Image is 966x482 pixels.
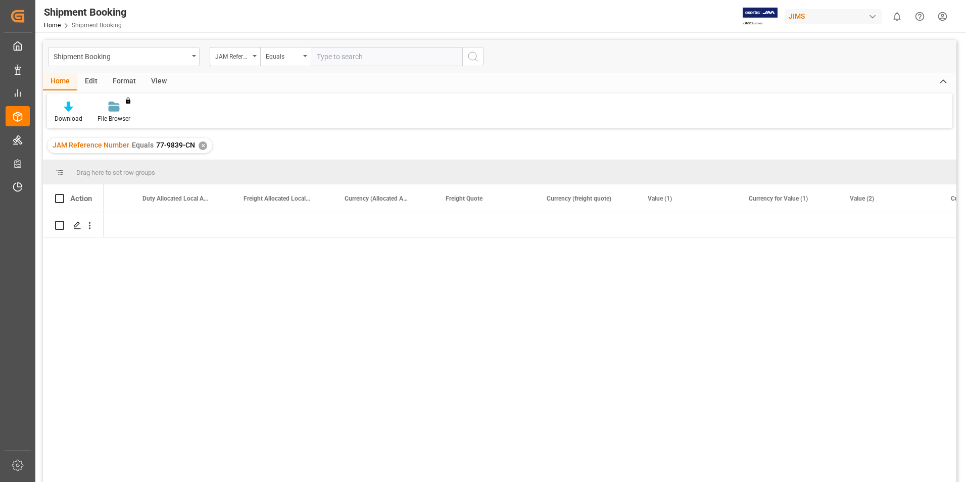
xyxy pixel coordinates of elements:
div: Press SPACE to select this row. [43,213,104,237]
button: search button [462,47,484,66]
span: Value (2) [850,195,874,202]
span: Currency (freight quote) [547,195,611,202]
div: Download [55,114,82,123]
div: View [143,73,174,90]
div: Equals [266,50,300,61]
div: JAM Reference Number [215,50,250,61]
div: Format [105,73,143,90]
span: Freight Allocated Local Amount [244,195,311,202]
span: JAM Reference Number [53,141,129,149]
span: Duty Allocated Local Amount [142,195,210,202]
span: Equals [132,141,154,149]
span: Freight Quote [446,195,482,202]
button: open menu [48,47,200,66]
span: Value (1) [648,195,672,202]
button: open menu [210,47,260,66]
button: Help Center [908,5,931,28]
button: open menu [260,47,311,66]
span: Currency (Allocated Amounts) [345,195,412,202]
div: Shipment Booking [54,50,188,62]
input: Type to search [311,47,462,66]
span: Drag here to set row groups [76,169,155,176]
button: show 0 new notifications [886,5,908,28]
a: Home [44,22,61,29]
div: Edit [77,73,105,90]
div: Action [70,194,92,203]
img: Exertis%20JAM%20-%20Email%20Logo.jpg_1722504956.jpg [743,8,778,25]
div: ✕ [199,141,207,150]
button: JIMS [785,7,886,26]
div: JIMS [785,9,882,24]
div: Shipment Booking [44,5,126,20]
span: Currency for Value (1) [749,195,808,202]
span: 77-9839-CN [156,141,195,149]
div: Home [43,73,77,90]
